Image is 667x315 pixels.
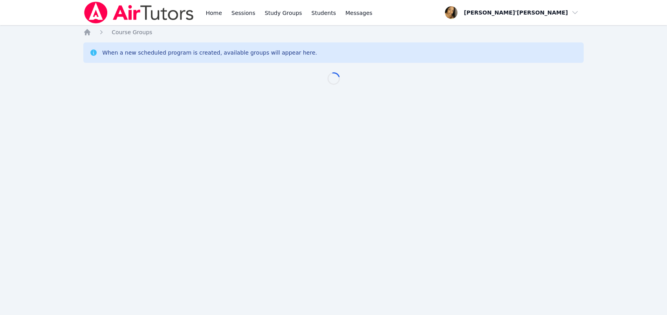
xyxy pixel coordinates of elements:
[83,2,195,24] img: Air Tutors
[112,29,152,35] span: Course Groups
[345,9,373,17] span: Messages
[83,28,584,36] nav: Breadcrumb
[112,28,152,36] a: Course Groups
[102,49,317,57] div: When a new scheduled program is created, available groups will appear here.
